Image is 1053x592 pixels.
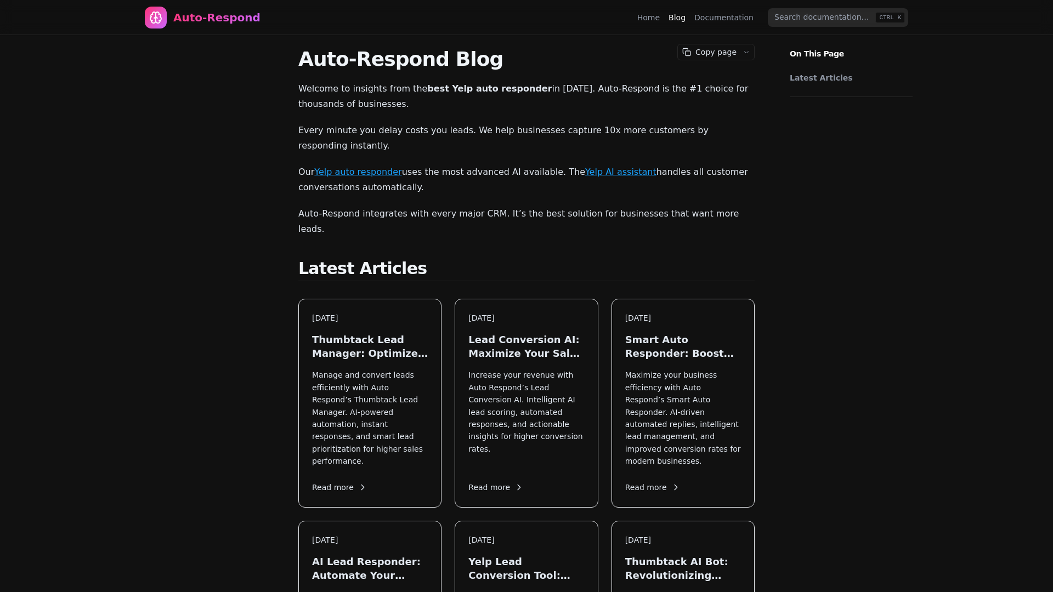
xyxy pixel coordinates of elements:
[669,12,686,23] a: Blog
[298,123,755,153] p: Every minute you delay costs you leads. We help businesses capture 10x more customers by respondi...
[298,164,755,195] p: Our uses the most advanced AI available. The handles all customer conversations automatically.
[312,333,428,360] h3: Thumbtack Lead Manager: Optimize Your Leads in [DATE]
[427,83,552,94] strong: best Yelp auto responder
[312,369,428,467] p: Manage and convert leads efficiently with Auto Respond’s Thumbtack Lead Manager. AI-powered autom...
[678,44,739,60] button: Copy page
[312,482,367,493] span: Read more
[468,534,584,546] div: [DATE]
[145,7,261,29] a: Home page
[468,482,523,493] span: Read more
[625,312,741,324] div: [DATE]
[468,369,584,467] p: Increase your revenue with Auto Respond’s Lead Conversion AI. Intelligent AI lead scoring, automa...
[298,206,755,237] p: Auto-Respond integrates with every major CRM. It’s the best solution for businesses that want mor...
[312,312,428,324] div: [DATE]
[625,482,680,493] span: Read more
[625,333,741,360] h3: Smart Auto Responder: Boost Your Lead Engagement in [DATE]
[781,35,921,59] p: On This Page
[585,167,656,177] a: Yelp AI assistant
[312,534,428,546] div: [DATE]
[468,312,584,324] div: [DATE]
[468,555,584,582] h3: Yelp Lead Conversion Tool: Maximize Local Leads in [DATE]
[298,259,755,281] h2: Latest Articles
[298,81,755,112] p: Welcome to insights from the in [DATE]. Auto-Respond is the #1 choice for thousands of businesses.
[173,10,261,25] div: Auto-Respond
[625,369,741,467] p: Maximize your business efficiency with Auto Respond’s Smart Auto Responder. AI-driven automated r...
[298,48,755,70] h1: Auto-Respond Blog
[455,299,598,508] a: [DATE]Lead Conversion AI: Maximize Your Sales in [DATE]Increase your revenue with Auto Respond’s ...
[468,333,584,360] h3: Lead Conversion AI: Maximize Your Sales in [DATE]
[625,555,741,582] h3: Thumbtack AI Bot: Revolutionizing Lead Generation
[625,534,741,546] div: [DATE]
[612,299,755,508] a: [DATE]Smart Auto Responder: Boost Your Lead Engagement in [DATE]Maximize your business efficiency...
[790,72,907,83] a: Latest Articles
[768,8,908,27] input: Search documentation…
[637,12,660,23] a: Home
[694,12,754,23] a: Documentation
[314,167,401,177] a: Yelp auto responder
[312,555,428,582] h3: AI Lead Responder: Automate Your Sales in [DATE]
[298,299,441,508] a: [DATE]Thumbtack Lead Manager: Optimize Your Leads in [DATE]Manage and convert leads efficiently w...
